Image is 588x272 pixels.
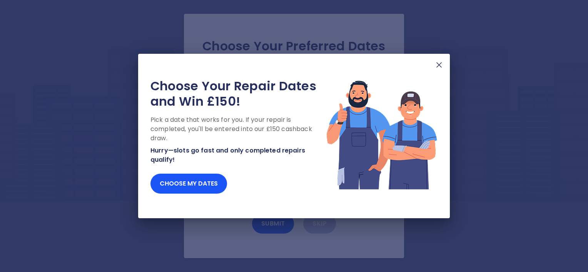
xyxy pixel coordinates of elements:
img: Lottery [326,78,438,191]
p: Pick a date that works for you. If your repair is completed, you'll be entered into our £150 cash... [150,115,326,143]
p: Hurry—slots go fast and only completed repairs qualify! [150,146,326,164]
img: X Mark [434,60,444,70]
button: Choose my dates [150,174,227,194]
h2: Choose Your Repair Dates and Win £150! [150,78,326,109]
